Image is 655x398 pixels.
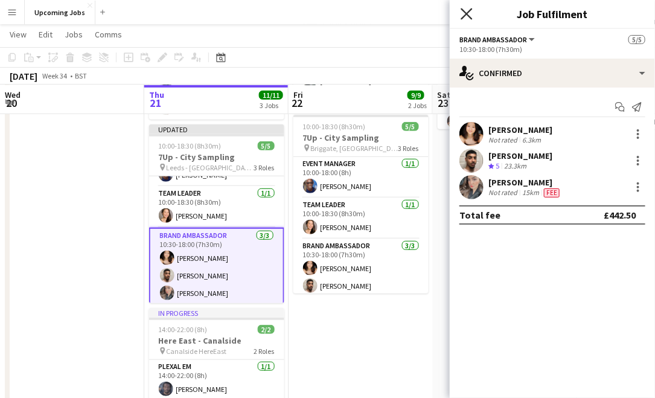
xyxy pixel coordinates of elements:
[149,335,284,346] h3: Here East - Canalside
[292,96,303,110] span: 22
[90,27,127,42] a: Comms
[293,157,429,198] app-card-role: Event Manager1/110:00-18:00 (8h)[PERSON_NAME]
[260,101,283,110] div: 3 Jobs
[293,132,429,143] h3: 7Up - City Sampling
[542,188,562,197] div: Crew has different fees then in role
[254,347,275,356] span: 2 Roles
[293,239,429,315] app-card-role: Brand Ambassador3/310:30-18:00 (7h30m)[PERSON_NAME][PERSON_NAME]
[604,209,636,221] div: £442.50
[10,29,27,40] span: View
[450,59,655,88] div: Confirmed
[149,124,284,303] app-job-card: Updated10:00-18:30 (8h30m)5/57Up - City Sampling Leeds - [GEOGRAPHIC_DATA]3 RolesEvent Manager1/1...
[259,91,283,100] span: 11/11
[293,115,429,294] app-job-card: 10:00-18:30 (8h30m)5/57Up - City Sampling Briggate, [GEOGRAPHIC_DATA]3 RolesEvent Manager1/110:00...
[149,308,284,318] div: In progress
[149,228,284,306] app-card-role: Brand Ambassador3/310:30-18:00 (7h30m)[PERSON_NAME][PERSON_NAME][PERSON_NAME]
[311,144,398,153] span: Briggate, [GEOGRAPHIC_DATA]
[408,101,427,110] div: 2 Jobs
[258,325,275,334] span: 2/2
[520,188,542,197] div: 15km
[402,122,419,131] span: 5/5
[502,161,529,172] div: 23.3km
[25,1,95,24] button: Upcoming Jobs
[149,187,284,228] app-card-role: Team Leader1/110:00-18:30 (8h30m)[PERSON_NAME]
[159,325,208,334] span: 14:00-22:00 (8h)
[459,209,500,221] div: Total fee
[459,35,537,44] button: Brand Ambassador
[149,124,284,134] div: Updated
[520,135,543,144] div: 6.3km
[459,35,527,44] span: Brand Ambassador
[149,152,284,162] h3: 7Up - City Sampling
[167,163,254,172] span: Leeds - [GEOGRAPHIC_DATA]
[40,71,70,80] span: Week 34
[303,122,366,131] span: 10:00-18:30 (8h30m)
[3,96,21,110] span: 20
[167,347,227,356] span: Canalside HereEast
[149,89,164,100] span: Thu
[488,177,562,188] div: [PERSON_NAME]
[5,27,31,42] a: View
[293,198,429,239] app-card-role: Team Leader1/110:00-18:30 (8h30m)[PERSON_NAME]
[488,124,552,135] div: [PERSON_NAME]
[293,89,303,100] span: Fri
[488,135,520,144] div: Not rated
[258,141,275,150] span: 5/5
[544,188,560,197] span: Fee
[450,6,655,22] h3: Job Fulfilment
[398,144,419,153] span: 3 Roles
[75,71,87,80] div: BST
[407,91,424,100] span: 9/9
[39,29,53,40] span: Edit
[459,45,645,54] div: 10:30-18:00 (7h30m)
[10,70,37,82] div: [DATE]
[5,89,21,100] span: Wed
[488,150,552,161] div: [PERSON_NAME]
[488,188,520,197] div: Not rated
[628,35,645,44] span: 5/5
[34,27,57,42] a: Edit
[60,27,88,42] a: Jobs
[147,96,164,110] span: 21
[65,29,83,40] span: Jobs
[496,161,499,170] span: 5
[438,89,451,100] span: Sat
[95,29,122,40] span: Comms
[159,141,222,150] span: 10:00-18:30 (8h30m)
[436,96,451,110] span: 23
[254,163,275,172] span: 3 Roles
